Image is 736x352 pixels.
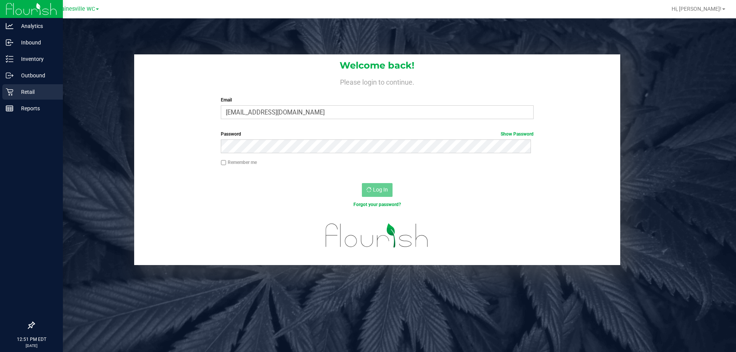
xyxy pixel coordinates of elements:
span: Gainesville WC [58,6,95,12]
inline-svg: Retail [6,88,13,96]
a: Show Password [501,131,534,137]
img: flourish_logo.svg [316,216,438,255]
button: Log In [362,183,393,197]
input: Remember me [221,160,226,165]
p: Retail [13,87,59,97]
label: Remember me [221,159,257,166]
p: [DATE] [3,343,59,349]
p: 12:51 PM EDT [3,336,59,343]
h1: Welcome back! [134,61,620,70]
inline-svg: Inbound [6,39,13,46]
inline-svg: Outbound [6,72,13,79]
inline-svg: Analytics [6,22,13,30]
span: Password [221,131,241,137]
a: Forgot your password? [353,202,401,207]
p: Outbound [13,71,59,80]
inline-svg: Inventory [6,55,13,63]
p: Reports [13,104,59,113]
span: Log In [373,187,388,193]
p: Inventory [13,54,59,64]
inline-svg: Reports [6,105,13,112]
label: Email [221,97,533,103]
p: Analytics [13,21,59,31]
p: Inbound [13,38,59,47]
span: Hi, [PERSON_NAME]! [672,6,721,12]
h4: Please login to continue. [134,77,620,86]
